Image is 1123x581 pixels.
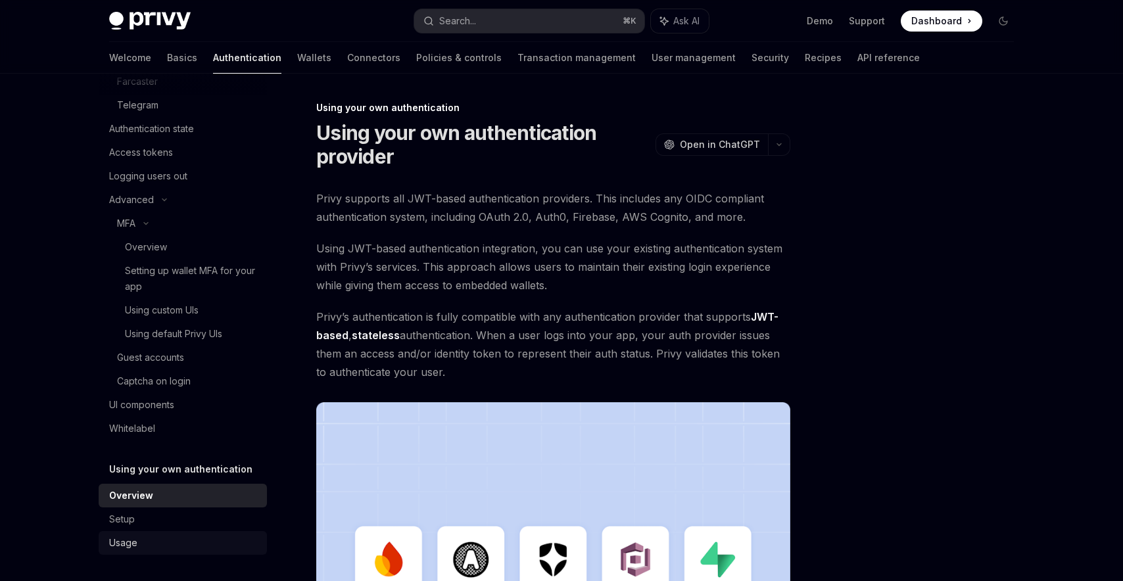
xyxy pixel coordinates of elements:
button: Ask AI [651,9,709,33]
a: Overview [99,484,267,507]
a: Connectors [347,42,400,74]
a: Captcha on login [99,369,267,393]
h5: Using your own authentication [109,461,252,477]
a: Recipes [805,42,842,74]
div: Captcha on login [117,373,191,389]
button: Open in ChatGPT [656,133,768,156]
div: Overview [125,239,167,255]
h1: Using your own authentication provider [316,121,650,168]
div: Authentication state [109,121,194,137]
div: Access tokens [109,145,173,160]
div: Usage [109,535,137,551]
div: Setting up wallet MFA for your app [125,263,259,294]
a: Wallets [297,42,331,74]
a: Security [752,42,789,74]
a: Setup [99,507,267,531]
div: Whitelabel [109,421,155,436]
a: Basics [167,42,197,74]
a: Welcome [109,42,151,74]
span: Privy’s authentication is fully compatible with any authentication provider that supports , authe... [316,308,790,381]
a: stateless [352,329,400,342]
a: Access tokens [99,141,267,164]
span: Ask AI [673,14,700,28]
div: Overview [109,488,153,503]
a: Demo [807,14,833,28]
a: UI components [99,393,267,417]
a: Transaction management [517,42,636,74]
a: Authentication [213,42,281,74]
div: Using your own authentication [316,101,790,114]
a: Dashboard [901,11,982,32]
span: Dashboard [911,14,962,28]
a: Overview [99,235,267,259]
a: User management [652,42,736,74]
div: MFA [117,216,135,231]
a: Support [849,14,885,28]
a: Guest accounts [99,346,267,369]
a: API reference [857,42,920,74]
span: Privy supports all JWT-based authentication providers. This includes any OIDC compliant authentic... [316,189,790,226]
a: Logging users out [99,164,267,188]
a: Setting up wallet MFA for your app [99,259,267,298]
a: Policies & controls [416,42,502,74]
a: Telegram [99,93,267,117]
div: Using custom UIs [125,302,199,318]
div: Telegram [117,97,158,113]
div: Guest accounts [117,350,184,365]
a: Authentication state [99,117,267,141]
a: Using default Privy UIs [99,322,267,346]
img: dark logo [109,12,191,30]
a: Using custom UIs [99,298,267,322]
div: Setup [109,511,135,527]
a: Whitelabel [99,417,267,440]
div: Logging users out [109,168,187,184]
div: Search... [439,13,476,29]
div: UI components [109,397,174,413]
button: Toggle dark mode [993,11,1014,32]
div: Advanced [109,192,154,208]
span: Using JWT-based authentication integration, you can use your existing authentication system with ... [316,239,790,294]
button: Search...⌘K [414,9,644,33]
span: ⌘ K [623,16,636,26]
div: Using default Privy UIs [125,326,222,342]
span: Open in ChatGPT [680,138,760,151]
a: Usage [99,531,267,555]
